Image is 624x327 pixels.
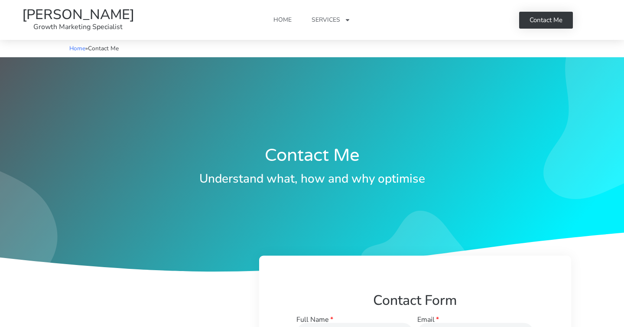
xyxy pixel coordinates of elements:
[22,5,134,24] a: [PERSON_NAME]
[56,147,568,164] h1: Contact Me
[296,316,333,323] label: Full Name
[69,44,85,52] a: Home
[56,173,568,185] h3: Understand what, how and why optimise
[417,316,439,323] label: Email
[530,17,562,23] span: Contact Me
[88,44,119,52] span: Contact Me
[519,12,573,29] a: Contact Me
[296,293,533,307] h2: Contact Form
[69,44,119,52] span: »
